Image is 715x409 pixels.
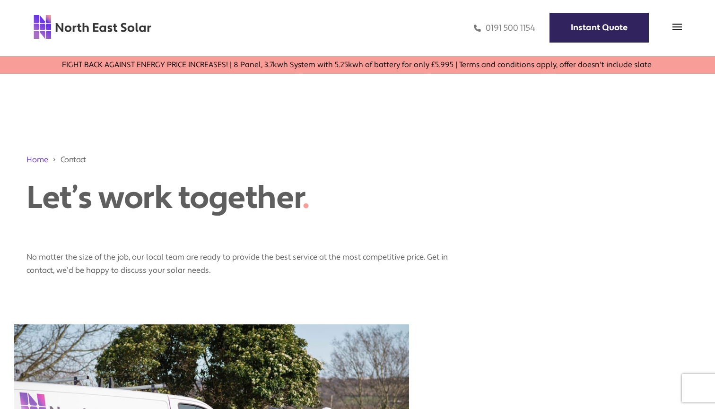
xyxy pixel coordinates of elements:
[33,14,152,40] img: north east solar logo
[61,154,86,165] span: Contact
[672,22,682,32] img: menu icon
[549,13,649,43] a: Instant Quote
[26,179,381,217] h1: Let’s work together
[474,23,481,34] img: phone icon
[26,155,48,165] a: Home
[52,154,57,165] img: 211688_forward_arrow_icon.svg
[302,178,309,218] span: .
[474,23,535,34] a: 0191 500 1154
[26,241,452,277] p: No matter the size of the job, our local team are ready to provide the best service at the most c...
